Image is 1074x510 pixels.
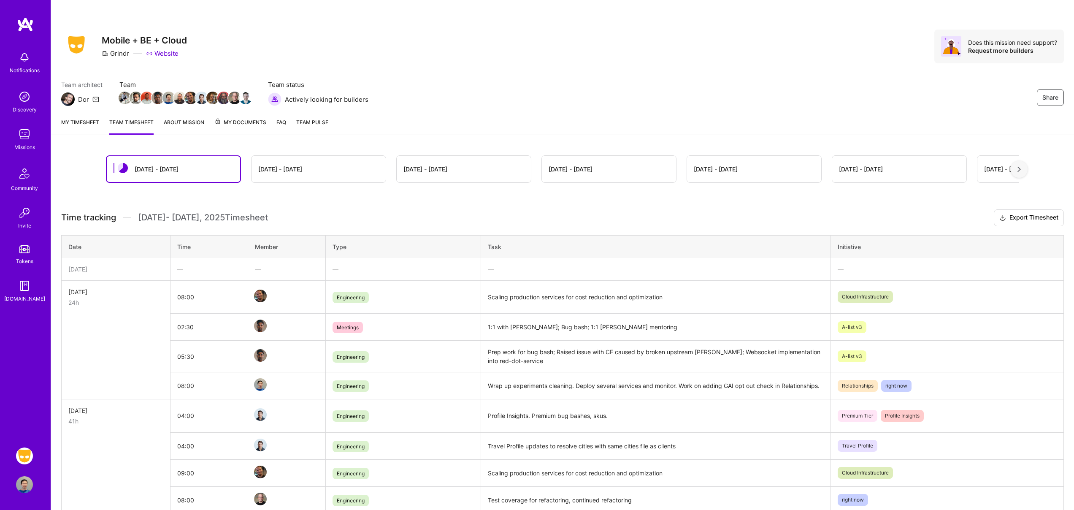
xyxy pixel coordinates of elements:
div: [DATE] [68,406,163,415]
span: Time tracking [61,212,116,223]
i: icon CompanyGray [102,50,108,57]
div: [DOMAIN_NAME] [4,294,45,303]
div: Request more builders [968,46,1057,54]
span: Share [1042,93,1058,102]
a: Team Member Avatar [218,91,229,105]
div: — [177,265,241,274]
td: Travel Profile updates to resolve cities with same cities file as clients [481,432,831,459]
div: Grindr [102,49,129,58]
img: Community [14,163,35,184]
span: Engineering [333,292,369,303]
span: Engineering [333,468,369,479]
td: 05:30 [170,341,248,372]
a: Team timesheet [109,118,154,135]
div: [DATE] - [DATE] [258,165,302,174]
a: Team Member Avatar [130,91,141,105]
img: Team Member Avatar [141,92,153,104]
a: Website [146,49,179,58]
div: [DATE] [68,265,163,274]
img: right [1017,166,1021,172]
img: Team Member Avatar [119,92,131,104]
img: bell [16,49,33,66]
a: Grindr: Mobile + BE + Cloud [14,448,35,464]
img: discovery [16,88,33,105]
a: Team Member Avatar [255,465,266,479]
span: Team [119,80,251,89]
a: Team Member Avatar [141,91,152,105]
th: Initiative [831,235,1063,258]
span: Team architect [61,80,103,89]
img: Team Member Avatar [254,378,267,391]
a: Team Member Avatar [119,91,130,105]
span: Profile Insights [881,410,924,422]
span: Cloud Infrastructure [838,467,893,479]
i: icon Mail [92,96,99,103]
a: Team Member Avatar [255,492,266,506]
div: Community [11,184,38,193]
td: Scaling production services for cost reduction and optimization [481,459,831,486]
img: tokens [19,245,30,253]
img: Team Member Avatar [254,320,267,332]
div: — [333,265,474,274]
button: Export Timesheet [994,209,1064,226]
span: Engineering [333,410,369,422]
img: logo [17,17,34,32]
div: [DATE] - [DATE] [984,165,1028,174]
a: Team Member Avatar [152,91,163,105]
span: right now [881,380,912,392]
a: Team Member Avatar [255,407,266,422]
td: 02:30 [170,314,248,341]
img: Team Member Avatar [228,92,241,104]
span: Engineering [333,495,369,506]
a: My Documents [214,118,266,135]
div: Missions [14,143,35,152]
a: Team Pulse [296,118,328,135]
td: 09:00 [170,459,248,486]
span: Engineering [333,441,369,452]
img: Team Member Avatar [206,92,219,104]
div: [DATE] [68,288,163,296]
img: Invite [16,204,33,221]
img: Team Member Avatar [239,92,252,104]
button: Share [1037,89,1064,106]
div: Tokens [16,257,33,266]
span: Engineering [333,380,369,392]
td: 08:00 [170,372,248,399]
img: Team Member Avatar [184,92,197,104]
span: My Documents [214,118,266,127]
span: Meetings [333,322,363,333]
a: About Mission [164,118,204,135]
td: 04:00 [170,399,248,433]
a: Team Member Avatar [255,438,266,452]
span: [DATE] - [DATE] , 2025 Timesheet [138,212,268,223]
th: Member [248,235,325,258]
a: Team Member Avatar [185,91,196,105]
img: Grindr: Mobile + BE + Cloud [16,448,33,464]
img: status icon [118,163,128,173]
div: 41h [68,417,163,426]
td: Wrap up experiments cleaning. Deploy several services and monitor. Work on adding GAI opt out che... [481,372,831,399]
a: My timesheet [61,118,99,135]
img: Team Member Avatar [254,349,267,362]
div: [DATE] - [DATE] [839,165,883,174]
a: Team Member Avatar [174,91,185,105]
a: Team Member Avatar [163,91,174,105]
div: [DATE] - [DATE] [549,165,592,174]
div: 24h [68,298,163,307]
a: Team Member Avatar [255,289,266,303]
td: 1:1 with [PERSON_NAME]; Bug bash; 1:1 [PERSON_NAME] mentoring [481,314,831,341]
td: Profile Insights. Premium bug bashes, skus. [481,399,831,433]
img: guide book [16,277,33,294]
img: Team Member Avatar [173,92,186,104]
span: Team status [268,80,368,89]
img: Avatar [941,36,961,57]
td: 08:00 [170,280,248,314]
img: Team Member Avatar [254,290,267,302]
div: Invite [18,221,31,230]
div: — [488,265,823,274]
img: Team Member Avatar [130,92,142,104]
div: [DATE] - [DATE] [694,165,738,174]
span: A-list v3 [838,321,866,333]
div: Notifications [10,66,40,75]
a: Team Member Avatar [207,91,218,105]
